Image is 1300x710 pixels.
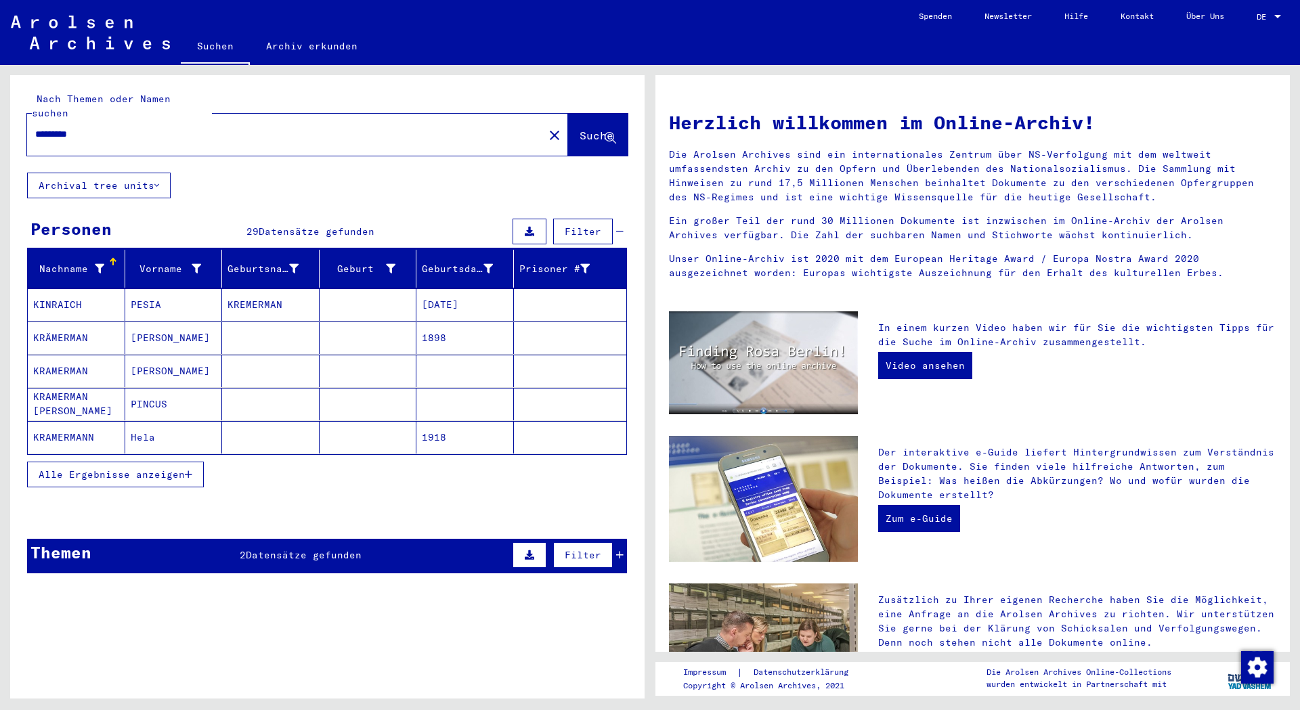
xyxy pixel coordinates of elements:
p: Die Arolsen Archives sind ein internationales Zentrum über NS-Verfolgung mit dem weltweit umfasse... [669,148,1276,204]
mat-cell: [DATE] [416,288,514,321]
div: Geburtsname [227,262,299,276]
span: 29 [246,225,259,238]
mat-cell: PESIA [125,288,223,321]
h1: Herzlich willkommen im Online-Archiv! [669,108,1276,137]
button: Clear [541,121,568,148]
mat-cell: KRAMERMAN [PERSON_NAME] [28,388,125,420]
span: Datensätze gefunden [259,225,374,238]
div: Geburt‏ [325,258,416,280]
button: Filter [553,542,613,568]
div: Vorname [131,262,202,276]
p: Der interaktive e-Guide liefert Hintergrundwissen zum Verständnis der Dokumente. Sie finden viele... [878,445,1276,502]
mat-cell: [PERSON_NAME] [125,321,223,354]
span: Alle Ergebnisse anzeigen [39,468,185,481]
div: Themen [30,540,91,564]
mat-cell: [PERSON_NAME] [125,355,223,387]
button: Archival tree units [27,173,171,198]
mat-cell: KRAMERMANN [28,421,125,453]
button: Filter [553,219,613,244]
div: Geburtsname [227,258,319,280]
span: 2 [240,549,246,561]
mat-header-cell: Nachname [28,250,125,288]
a: Suchen [181,30,250,65]
div: Geburtsdatum [422,262,493,276]
div: Vorname [131,258,222,280]
span: Suche [580,129,613,142]
button: Alle Ergebnisse anzeigen [27,462,204,487]
div: Prisoner # [519,258,611,280]
a: Video ansehen [878,352,972,379]
mat-header-cell: Geburt‏ [320,250,417,288]
p: Die Arolsen Archives Online-Collections [987,666,1171,678]
img: Zustimmung ändern [1241,651,1274,684]
p: In einem kurzen Video haben wir für Sie die wichtigsten Tipps für die Suche im Online-Archiv zusa... [878,321,1276,349]
img: video.jpg [669,311,858,414]
mat-header-cell: Geburtsname [222,250,320,288]
img: yv_logo.png [1225,661,1276,695]
span: DE [1257,12,1272,22]
div: Geburt‏ [325,262,396,276]
div: Prisoner # [519,262,590,276]
mat-cell: KINRAICH [28,288,125,321]
a: Zum e-Guide [878,505,960,532]
mat-header-cell: Prisoner # [514,250,627,288]
span: Filter [565,225,601,238]
mat-header-cell: Geburtsdatum [416,250,514,288]
p: Copyright © Arolsen Archives, 2021 [683,680,865,692]
div: Personen [30,217,112,241]
a: Impressum [683,665,737,680]
mat-label: Nach Themen oder Namen suchen [32,93,171,119]
img: Arolsen_neg.svg [11,16,170,49]
span: Filter [565,549,601,561]
img: inquiries.jpg [669,583,858,709]
button: Suche [568,114,628,156]
mat-cell: Hela [125,421,223,453]
mat-header-cell: Vorname [125,250,223,288]
div: Nachname [33,262,104,276]
img: eguide.jpg [669,436,858,562]
mat-cell: KRAMERMAN [28,355,125,387]
div: Geburtsdatum [422,258,513,280]
p: Unser Online-Archiv ist 2020 mit dem European Heritage Award / Europa Nostra Award 2020 ausgezeic... [669,252,1276,280]
a: Datenschutzerklärung [743,665,865,680]
mat-cell: 1918 [416,421,514,453]
p: wurden entwickelt in Partnerschaft mit [987,678,1171,690]
mat-cell: KRÄMERMAN [28,321,125,354]
div: Nachname [33,258,125,280]
mat-icon: close [546,127,563,143]
div: | [683,665,865,680]
p: Ein großer Teil der rund 30 Millionen Dokumente ist inzwischen im Online-Archiv der Arolsen Archi... [669,214,1276,242]
div: Zustimmung ändern [1240,650,1273,683]
span: Datensätze gefunden [246,549,362,561]
mat-cell: 1898 [416,321,514,354]
p: Zusätzlich zu Ihrer eigenen Recherche haben Sie die Möglichkeit, eine Anfrage an die Arolsen Arch... [878,593,1276,650]
a: Archiv erkunden [250,30,374,62]
mat-cell: PINCUS [125,388,223,420]
mat-cell: KREMERMAN [222,288,320,321]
